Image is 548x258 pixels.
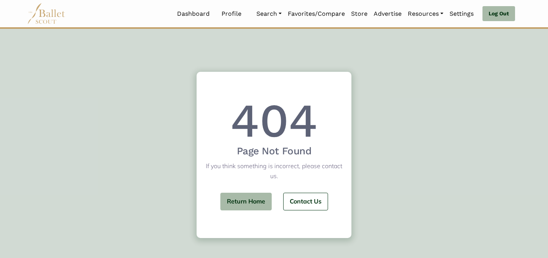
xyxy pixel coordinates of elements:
[174,6,213,22] a: Dashboard
[405,6,446,22] a: Resources
[197,161,351,181] p: If you think something is incorrect, please contact us.
[283,193,328,211] a: Contact Us
[348,6,371,22] a: Store
[371,6,405,22] a: Advertise
[218,6,244,22] a: Profile
[285,6,348,22] a: Favorites/Compare
[446,6,477,22] a: Settings
[253,6,285,22] a: Search
[197,145,351,158] h3: Page Not Found
[197,99,351,142] h1: 404
[220,193,272,211] a: Return Home
[482,6,515,21] a: Log Out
